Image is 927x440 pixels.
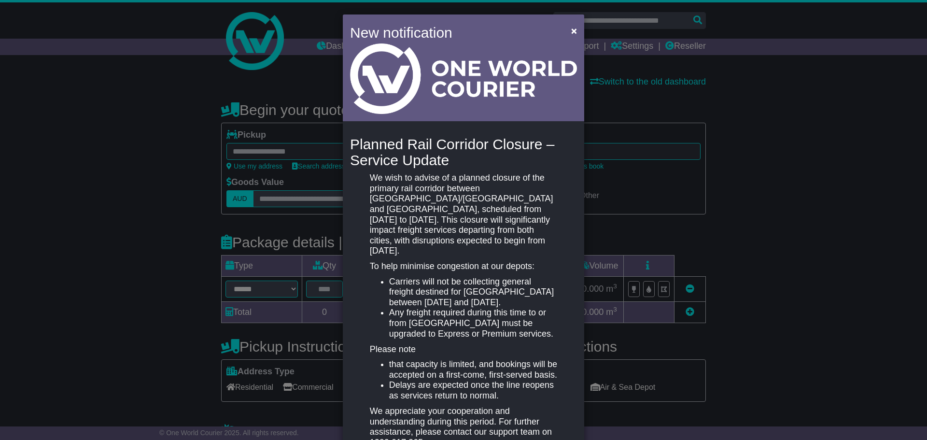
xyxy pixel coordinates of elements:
[350,136,577,168] h4: Planned Rail Corridor Closure – Service Update
[566,21,582,41] button: Close
[370,173,557,256] p: We wish to advise of a planned closure of the primary rail corridor between [GEOGRAPHIC_DATA]/[GE...
[571,25,577,36] span: ×
[389,277,557,308] li: Carriers will not be collecting general freight destined for [GEOGRAPHIC_DATA] between [DATE] and...
[370,261,557,272] p: To help minimise congestion at our depots:
[350,43,577,114] img: Light
[370,344,557,355] p: Please note
[389,380,557,401] li: Delays are expected once the line reopens as services return to normal.
[389,308,557,339] li: Any freight required during this time to or from [GEOGRAPHIC_DATA] must be upgraded to Express or...
[389,359,557,380] li: that capacity is limited, and bookings will be accepted on a first-come, first-served basis.
[350,22,557,43] h4: New notification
